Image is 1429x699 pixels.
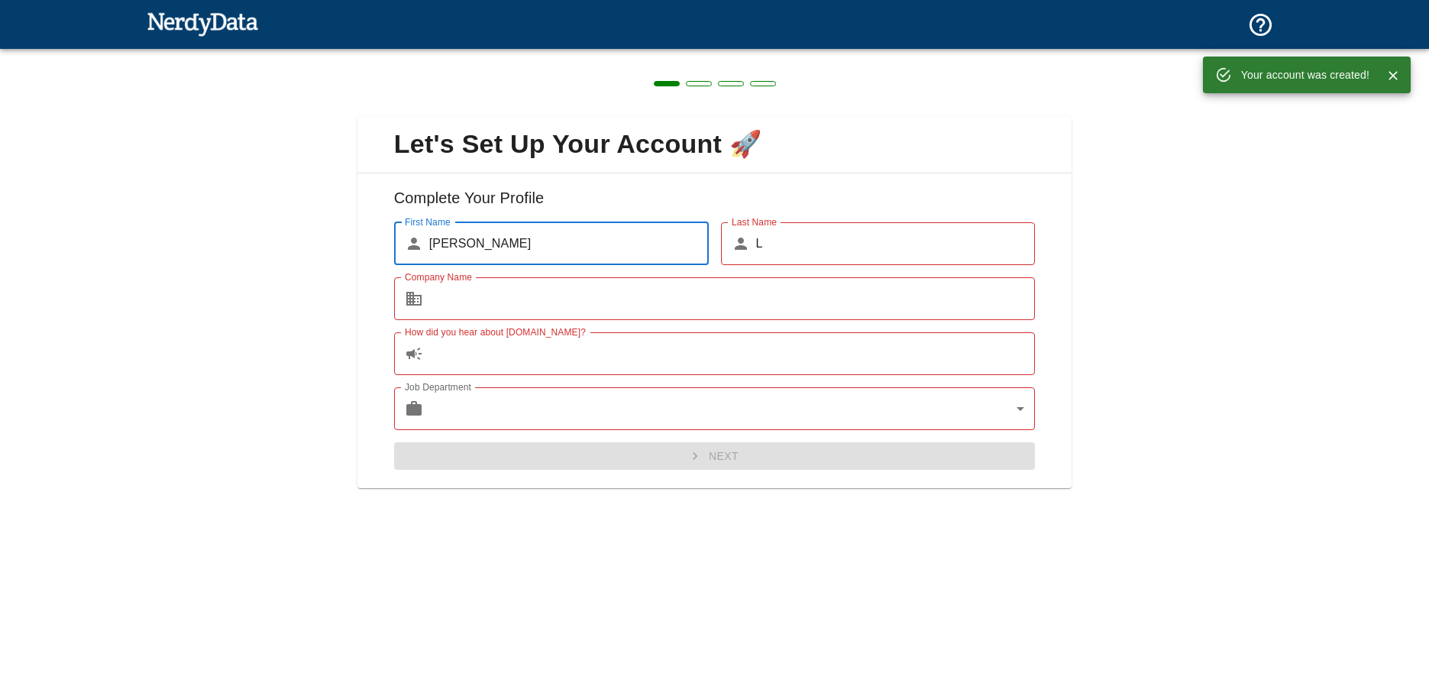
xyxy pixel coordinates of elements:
[1382,64,1405,87] button: Close
[147,8,259,39] img: NerdyData.com
[1238,2,1283,47] button: Support and Documentation
[1241,61,1369,89] div: Your account was created!
[405,325,586,338] label: How did you hear about [DOMAIN_NAME]?
[732,215,777,228] label: Last Name
[370,128,1060,160] span: Let's Set Up Your Account 🚀
[405,380,471,393] label: Job Department
[370,186,1060,222] h6: Complete Your Profile
[405,270,472,283] label: Company Name
[405,215,451,228] label: First Name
